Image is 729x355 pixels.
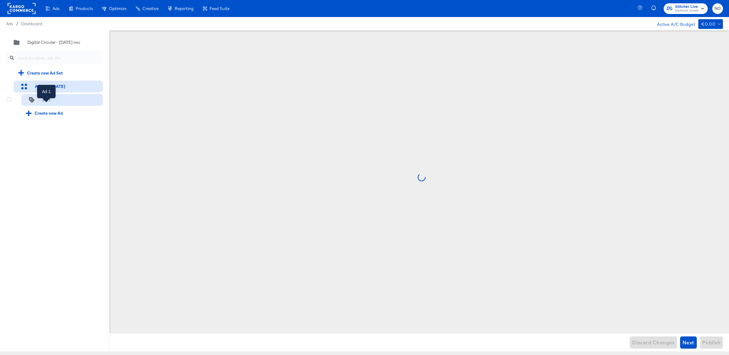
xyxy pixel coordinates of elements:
div: Ad 1 [43,97,50,103]
div: Digital Circular - [DATE] noc [6,37,103,48]
span: Reporting [175,6,193,11]
a: Dashboard [21,21,42,26]
span: Ads [6,21,13,26]
button: NO [712,3,723,14]
input: Search for Adsets, Ads, IDs [17,49,103,62]
span: Ads [53,6,60,11]
div: Digital Circular - [DATE] noc [27,40,80,45]
div: Ad 1 [6,94,103,106]
div: Create new Ad [21,107,103,119]
div: Create new Ad Set [18,70,63,76]
div: €0.00 [701,20,715,28]
span: Next [683,338,694,347]
span: Stitcher Live [675,4,699,10]
span: NO [715,5,720,12]
span: Products [76,6,93,11]
span: Feed Suite [210,6,230,11]
button: Stitcher Live[PERSON_NAME] [664,3,708,14]
button: Next [680,336,697,349]
span: [PERSON_NAME] [675,9,699,13]
button: €0.00 [698,19,723,29]
span: / [13,21,21,26]
div: Create new Ad Set [14,67,103,79]
div: Active A/C Budget [651,19,695,28]
span: Creative [142,6,159,11]
span: Optimize [109,6,126,11]
div: Ad Set - [DATE] [35,84,65,89]
div: Create new Ad [26,110,63,116]
div: Ad Set - [DATE] [6,81,103,92]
